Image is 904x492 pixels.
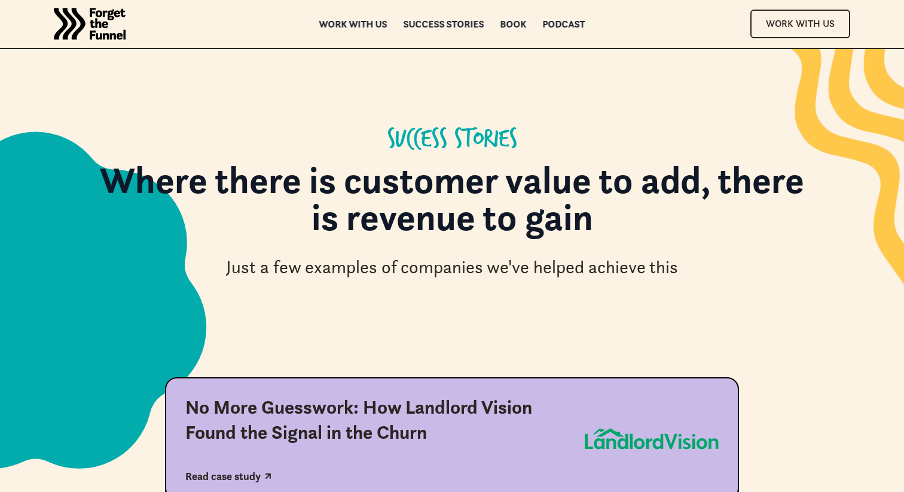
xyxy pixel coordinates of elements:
a: Podcast [543,20,585,28]
div: Success Stories [404,20,484,28]
div: Success Stories [387,126,517,154]
a: Book [500,20,527,28]
h1: Where there is customer value to add, there is revenue to gain [93,161,811,248]
div: Read case study [185,470,261,483]
div: No More Guesswork: How Landlord Vision Found the Signal in the Churn [185,395,564,445]
a: Work with us [319,20,387,28]
a: Success StoriesSuccess Stories [404,20,484,28]
a: Work With Us [750,10,850,38]
div: Just a few examples of companies we've helped achieve this [226,255,678,280]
